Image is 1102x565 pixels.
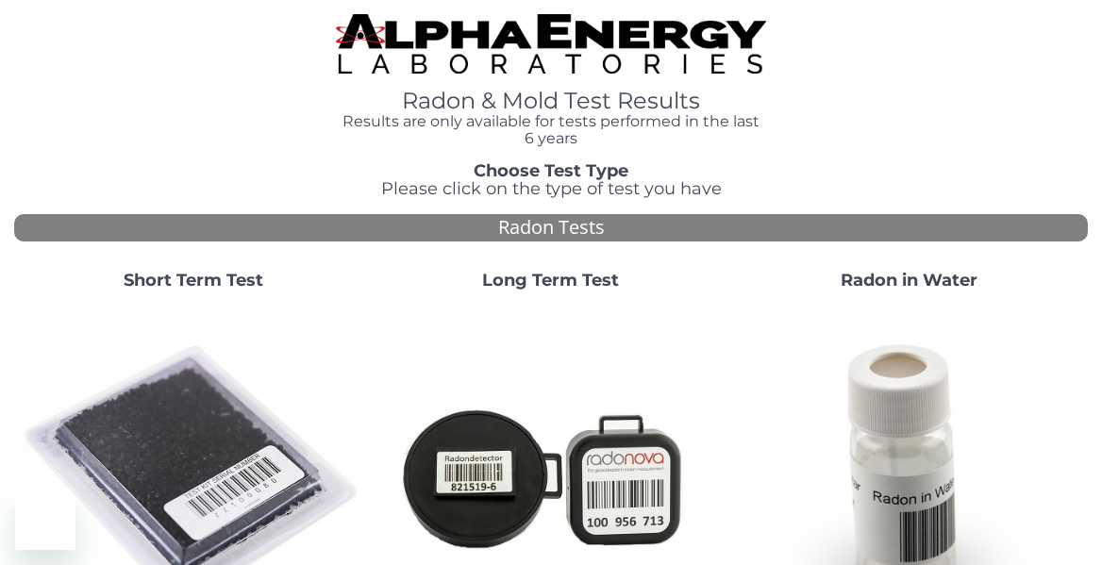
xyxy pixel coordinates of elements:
[336,14,765,74] img: TightCrop.jpg
[482,270,619,291] strong: Long Term Test
[841,270,977,291] strong: Radon in Water
[474,160,628,181] strong: Choose Test Type
[14,214,1088,241] div: Radon Tests
[124,270,263,291] strong: Short Term Test
[336,113,765,146] h4: Results are only available for tests performed in the last 6 years
[381,178,722,199] span: Please click on the type of test you have
[15,490,75,550] iframe: Button to launch messaging window
[336,89,765,113] h1: Radon & Mold Test Results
